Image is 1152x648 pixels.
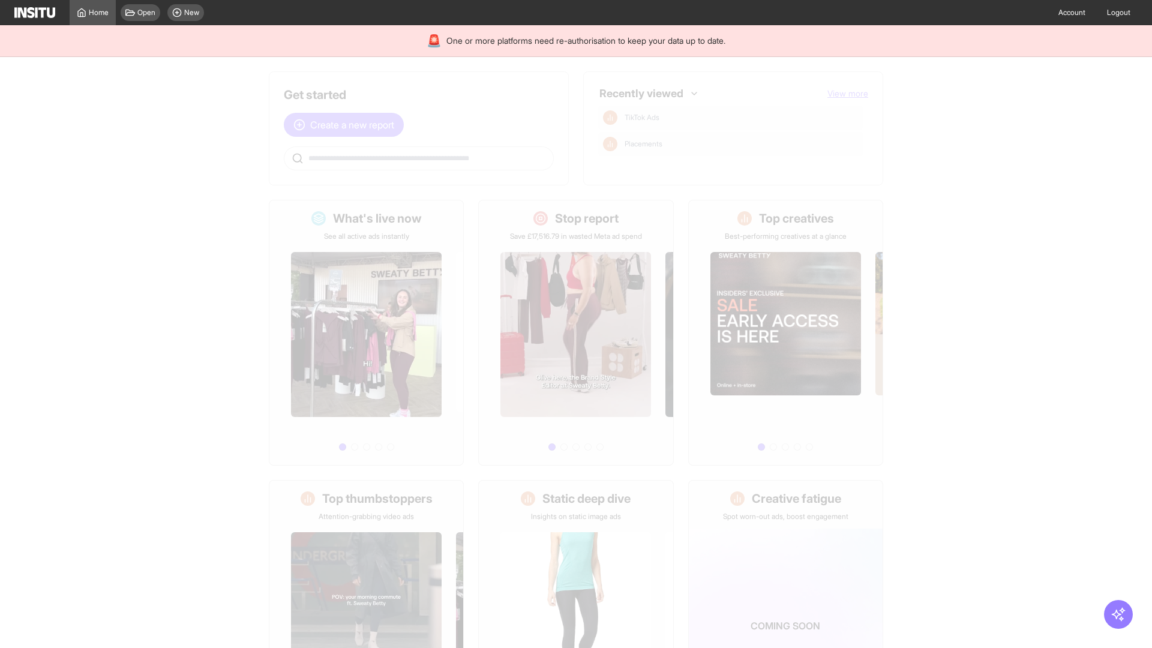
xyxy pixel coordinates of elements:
img: Logo [14,7,55,18]
span: Home [89,8,109,17]
div: 🚨 [427,32,442,49]
span: One or more platforms need re-authorisation to keep your data up to date. [446,35,725,47]
span: New [184,8,199,17]
span: Open [137,8,155,17]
